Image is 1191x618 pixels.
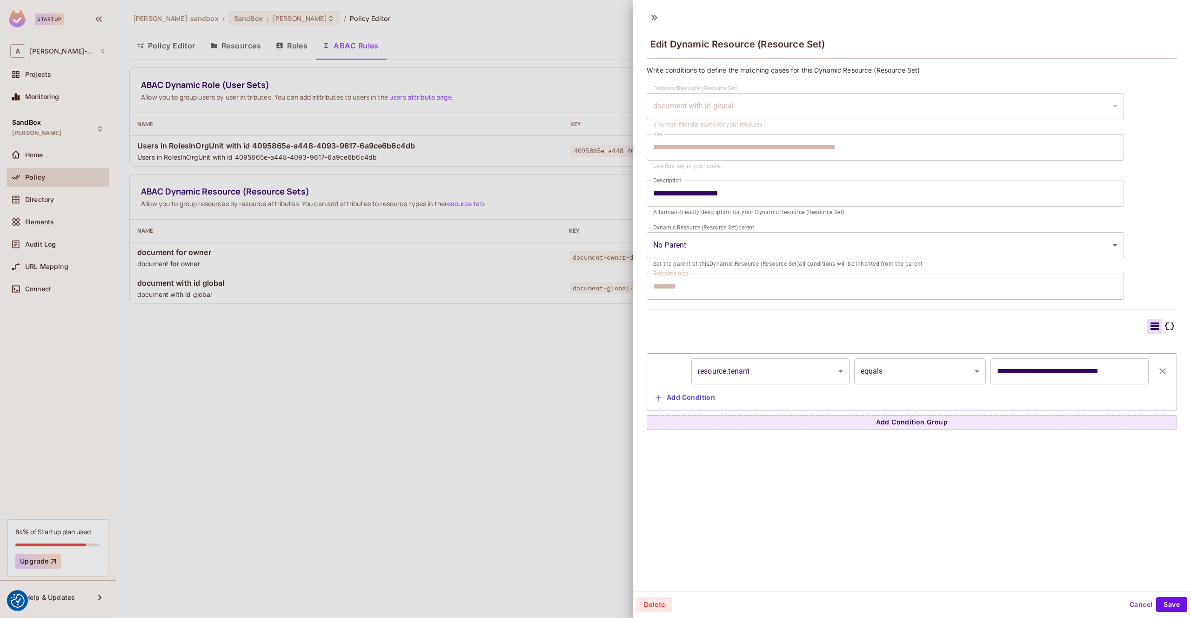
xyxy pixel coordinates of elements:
[647,93,1124,119] div: Without label
[650,39,825,50] span: Edit Dynamic Resource (Resource Set)
[854,358,986,384] div: equals
[647,66,1177,74] p: Write conditions to define the matching cases for this Dynamic Resource (Resource Set)
[691,358,850,384] div: resource.tenant
[653,84,738,92] label: Dynamic Resource (Resource Set)
[1126,597,1156,612] button: Cancel
[653,176,682,184] label: Description
[11,594,25,608] img: Revisit consent button
[647,415,1177,430] button: Add Condition Group
[653,130,662,138] label: Key
[11,594,25,608] button: Consent Preferences
[653,223,754,231] label: Dynamic Resource (Resource Set) parent
[653,208,1117,217] p: A human-friendly description for your Dynamic Resource (Resource Set)
[653,162,1117,171] p: Use this key in your code.
[1156,597,1187,612] button: Save
[647,232,1124,258] div: Without label
[652,390,719,405] button: Add Condition
[653,269,689,277] label: Resource type
[636,597,672,612] button: Delete
[653,121,1117,130] p: a human-friendly name for your resource
[653,260,1117,269] p: Set the parent of this Dynamic Resource (Resource Set) all conditions will be inherited from the ...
